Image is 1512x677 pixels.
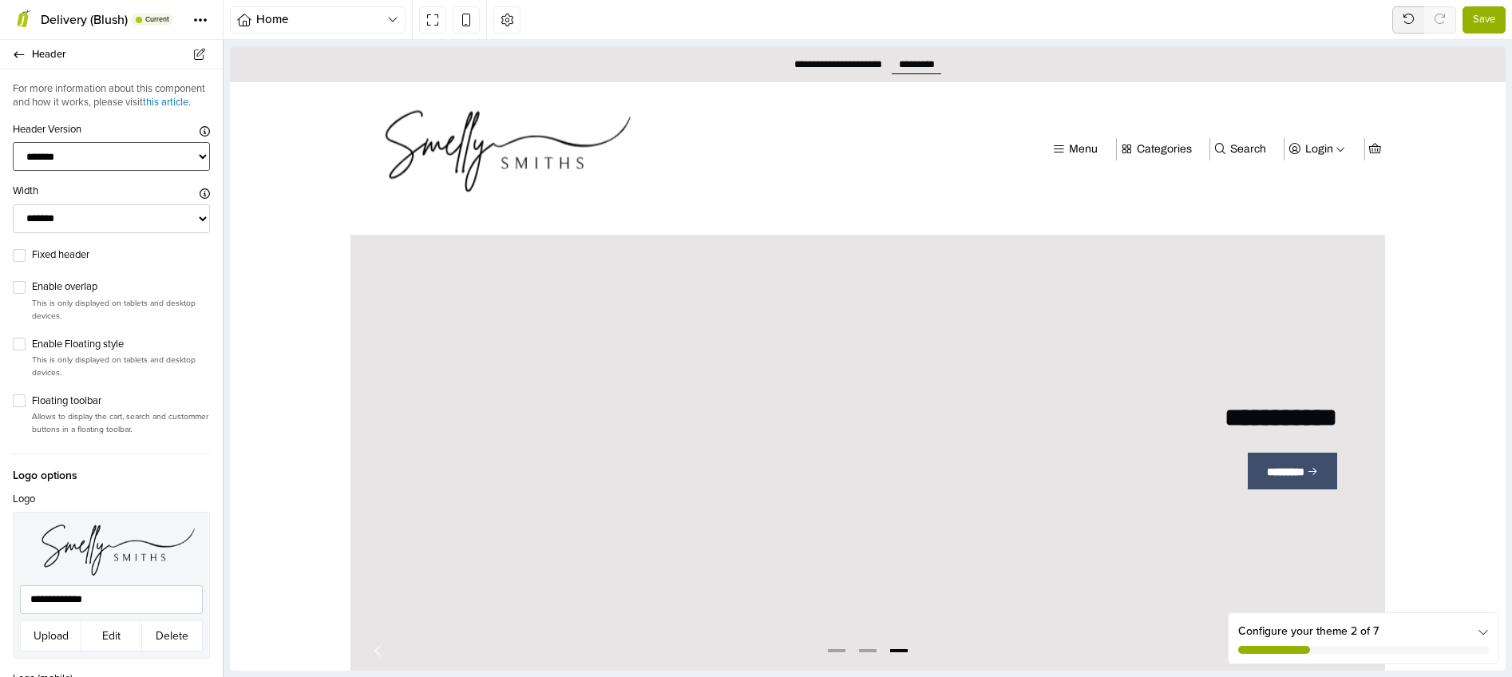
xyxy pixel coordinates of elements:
[13,184,38,200] label: Width
[13,453,210,484] span: Logo options
[20,620,81,651] button: Upload
[839,97,868,109] div: Menu
[20,519,203,579] img: LOGO.svg
[32,394,210,410] label: Floating toolbar
[32,354,210,378] p: This is only displayed on tablets and desktop devices.
[32,279,210,295] label: Enable overlap
[980,92,1039,115] button: Search
[628,595,647,614] span: Go to slide 2
[1000,97,1036,109] div: Search
[1463,6,1506,34] button: Save
[659,595,679,614] span: Go to slide 3
[1055,92,1119,115] button: Login
[819,92,871,115] button: Menu
[41,12,128,28] span: Delivery (Blush)
[1229,613,1498,663] div: Configure your theme 2 of 7
[13,122,81,138] label: Header Version
[1135,92,1155,115] button: Cart
[32,337,210,353] label: Enable Floating style
[13,82,210,109] p: For more information about this component and how it works, please visit .
[141,620,203,651] button: Delete
[230,6,406,34] button: Home
[1238,623,1489,639] div: Configure your theme 2 of 7
[140,595,164,614] button: Previous slide
[907,97,962,109] div: Categories
[13,492,35,508] label: Logo
[121,55,414,151] img: Smelly Smiths
[256,10,387,29] span: Home
[81,620,142,651] button: Edit
[1112,595,1136,614] button: Next slide
[32,43,204,65] span: Header
[145,16,169,23] span: Current
[143,96,188,109] a: this article
[32,297,210,322] p: This is only displayed on tablets and desktop devices.
[597,595,616,614] span: Go to slide 1
[32,410,210,435] p: Allows to display the cart, search and custommer buttons in a floating toolbar.
[1075,97,1103,109] div: Login
[1473,12,1495,28] span: Save
[32,247,210,263] label: Fixed header
[887,92,965,115] button: Categories
[121,188,1155,635] div: 3 / 3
